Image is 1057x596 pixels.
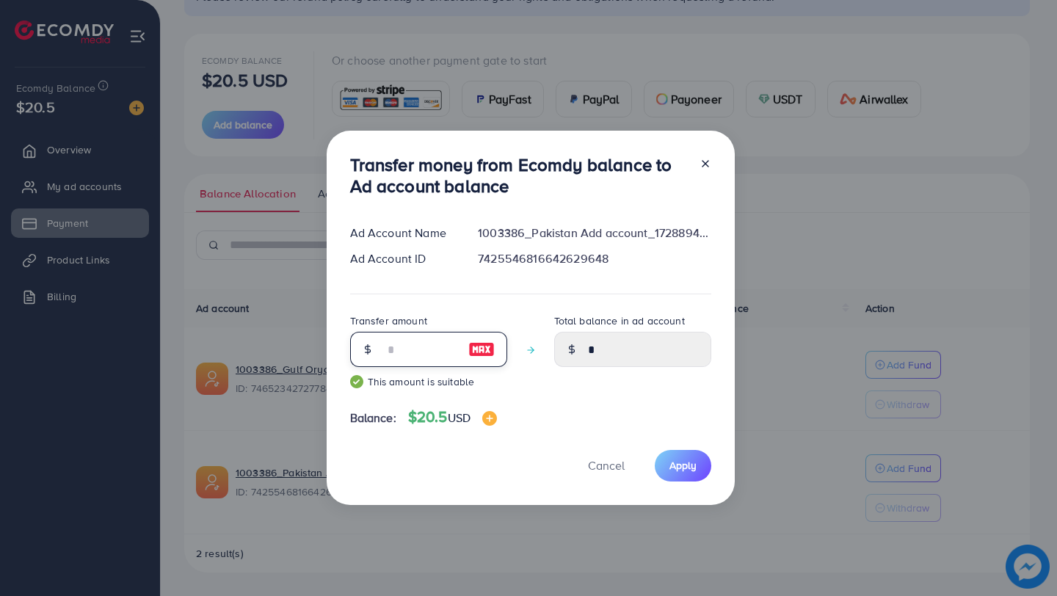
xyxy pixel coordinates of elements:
[350,375,363,388] img: guide
[588,457,625,473] span: Cancel
[350,154,688,197] h3: Transfer money from Ecomdy balance to Ad account balance
[466,250,722,267] div: 7425546816642629648
[468,341,495,358] img: image
[669,458,697,473] span: Apply
[408,408,497,426] h4: $20.5
[448,410,471,426] span: USD
[338,225,467,241] div: Ad Account Name
[338,250,467,267] div: Ad Account ID
[350,313,427,328] label: Transfer amount
[655,450,711,481] button: Apply
[350,410,396,426] span: Balance:
[482,411,497,426] img: image
[554,313,685,328] label: Total balance in ad account
[350,374,507,389] small: This amount is suitable
[570,450,643,481] button: Cancel
[466,225,722,241] div: 1003386_Pakistan Add account_1728894866261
